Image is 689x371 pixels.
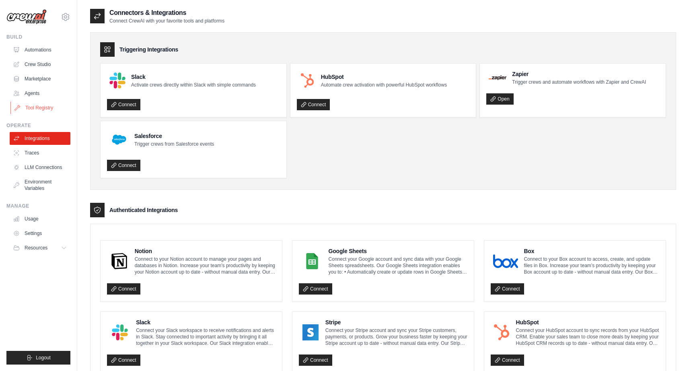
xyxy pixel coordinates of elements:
[6,122,70,129] div: Operate
[25,245,47,251] span: Resources
[109,72,125,89] img: Slack Logo
[321,73,447,81] h4: HubSpot
[36,355,51,361] span: Logout
[10,175,70,195] a: Environment Variables
[489,75,506,80] img: Zapier Logo
[301,253,323,269] img: Google Sheets Logo
[107,160,140,171] a: Connect
[297,99,330,110] a: Connect
[135,256,276,275] p: Connect to your Notion account to manage your pages and databases in Notion. Increase your team’s...
[10,227,70,240] a: Settings
[119,45,178,54] h3: Triggering Integrations
[10,58,70,71] a: Crew Studio
[134,141,214,147] p: Trigger crews from Salesforce events
[134,132,214,140] h4: Salesforce
[107,355,140,366] a: Connect
[325,318,467,326] h4: Stripe
[107,283,140,295] a: Connect
[109,18,224,24] p: Connect CrewAI with your favorite tools and platforms
[486,93,513,105] a: Open
[10,161,70,174] a: LLM Connections
[512,70,646,78] h4: Zapier
[516,327,659,346] p: Connect your HubSpot account to sync records from your HubSpot CRM. Enable your sales team to clo...
[10,241,70,254] button: Resources
[493,324,510,340] img: HubSpot Logo
[109,253,129,269] img: Notion Logo
[299,72,315,89] img: HubSpot Logo
[491,355,524,366] a: Connect
[329,247,467,255] h4: Google Sheets
[524,256,659,275] p: Connect to your Box account to access, create, and update files in Box. Increase your team’s prod...
[10,72,70,85] a: Marketplace
[491,283,524,295] a: Connect
[109,130,129,149] img: Salesforce Logo
[301,324,320,340] img: Stripe Logo
[6,34,70,40] div: Build
[10,43,70,56] a: Automations
[329,256,467,275] p: Connect your Google account and sync data with your Google Sheets spreadsheets. Our Google Sheets...
[524,247,659,255] h4: Box
[136,318,276,326] h4: Slack
[10,146,70,159] a: Traces
[516,318,659,326] h4: HubSpot
[6,203,70,209] div: Manage
[131,82,256,88] p: Activate crews directly within Slack with simple commands
[6,351,70,365] button: Logout
[109,206,178,214] h3: Authenticated Integrations
[6,9,47,25] img: Logo
[131,73,256,81] h4: Slack
[10,212,70,225] a: Usage
[135,247,276,255] h4: Notion
[107,99,140,110] a: Connect
[109,8,224,18] h2: Connectors & Integrations
[299,283,332,295] a: Connect
[299,355,332,366] a: Connect
[512,79,646,85] p: Trigger crews and automate workflows with Zapier and CrewAI
[10,101,71,114] a: Tool Registry
[136,327,276,346] p: Connect your Slack workspace to receive notifications and alerts in Slack. Stay connected to impo...
[109,324,130,340] img: Slack Logo
[10,87,70,100] a: Agents
[10,132,70,145] a: Integrations
[325,327,467,346] p: Connect your Stripe account and sync your Stripe customers, payments, or products. Grow your busi...
[493,253,518,269] img: Box Logo
[321,82,447,88] p: Automate crew activation with powerful HubSpot workflows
